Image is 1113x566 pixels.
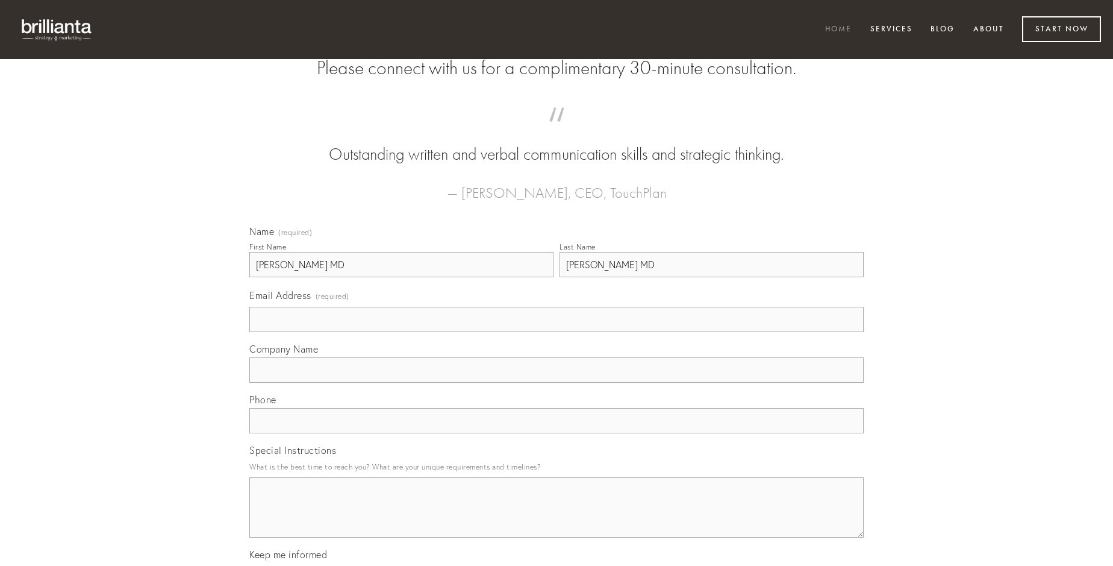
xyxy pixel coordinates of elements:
[12,12,102,47] img: brillianta - research, strategy, marketing
[249,549,327,561] span: Keep me informed
[269,119,844,166] blockquote: Outstanding written and verbal communication skills and strategic thinking.
[249,225,274,237] span: Name
[278,229,312,236] span: (required)
[249,289,311,301] span: Email Address
[269,119,844,143] span: “
[249,444,336,456] span: Special Instructions
[1022,16,1101,42] a: Start Now
[316,288,349,304] span: (required)
[862,20,920,40] a: Services
[249,459,864,475] p: What is the best time to reach you? What are your unique requirements and timelines?
[965,20,1012,40] a: About
[249,242,286,251] div: First Name
[269,166,844,205] figcaption: — [PERSON_NAME], CEO, TouchPlan
[249,343,318,355] span: Company Name
[560,242,596,251] div: Last Name
[923,20,962,40] a: Blog
[249,57,864,80] h2: Please connect with us for a complimentary 30-minute consultation.
[249,394,276,406] span: Phone
[817,20,859,40] a: Home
